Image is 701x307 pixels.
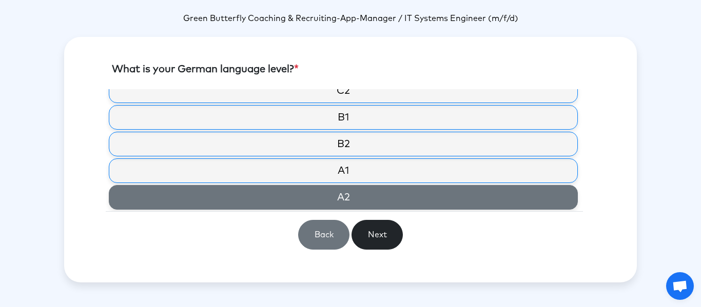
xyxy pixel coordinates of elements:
[183,14,337,23] span: Green Butterfly Coaching & Recruiting
[352,220,403,250] button: Next
[112,62,299,77] label: What is your German language level?
[298,220,349,250] button: Back
[109,78,578,103] label: C2
[666,272,694,300] a: Open chat
[64,12,637,25] p: -
[109,105,578,130] label: B1
[109,158,578,183] label: A1
[109,132,578,156] label: B2
[109,185,578,210] label: A2
[340,14,518,23] span: App-Manager / IT Systems Engineer (m/f/d)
